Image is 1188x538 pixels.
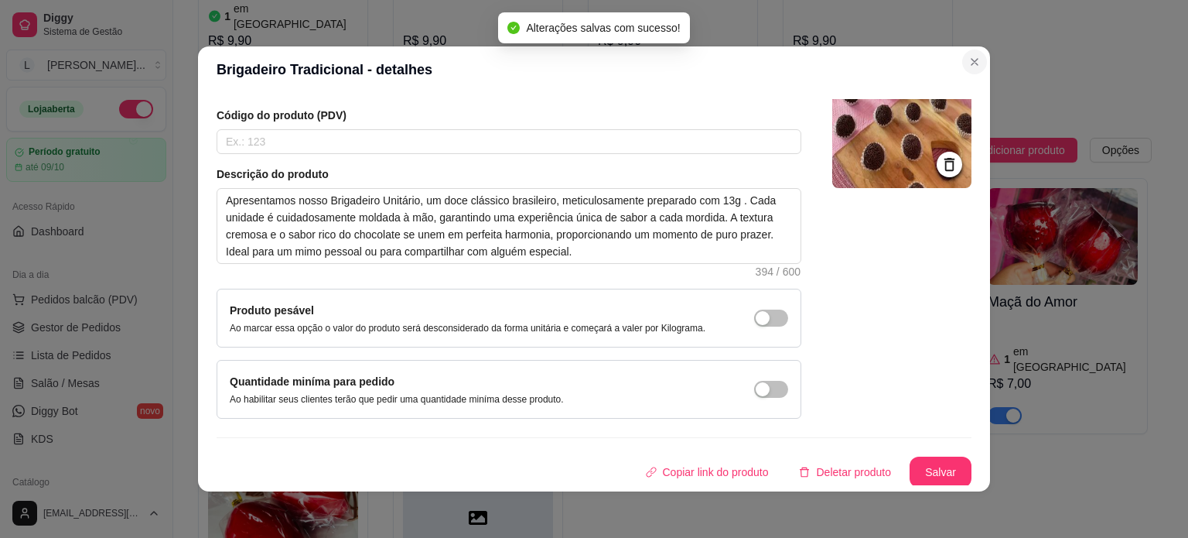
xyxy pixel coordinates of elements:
[633,457,781,488] button: Copiar link do produto
[507,22,520,34] span: check-circle
[832,49,971,188] img: logo da loja
[217,108,801,123] article: Código do produto (PDV)
[198,46,990,93] header: Brigadeiro Tradicional - detalhes
[230,304,314,317] label: Produto pesável
[217,189,801,263] textarea: Apresentamos nosso Brigadeiro Unitário, um doce clássico brasileiro, meticulosamente preparado co...
[230,393,564,406] p: Ao habilitar seus clientes terão que pedir uma quantidade miníma desse produto.
[230,375,394,388] label: Quantidade miníma para pedido
[910,457,971,488] button: Salvar
[962,50,987,74] button: Close
[787,457,903,488] button: deleteDeletar produto
[526,22,680,34] span: Alterações salvas com sucesso!
[217,166,801,182] article: Descrição do produto
[230,322,705,334] p: Ao marcar essa opção o valor do produto será desconsiderado da forma unitária e começará a valer ...
[799,467,810,478] span: delete
[217,129,801,154] input: Ex.: 123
